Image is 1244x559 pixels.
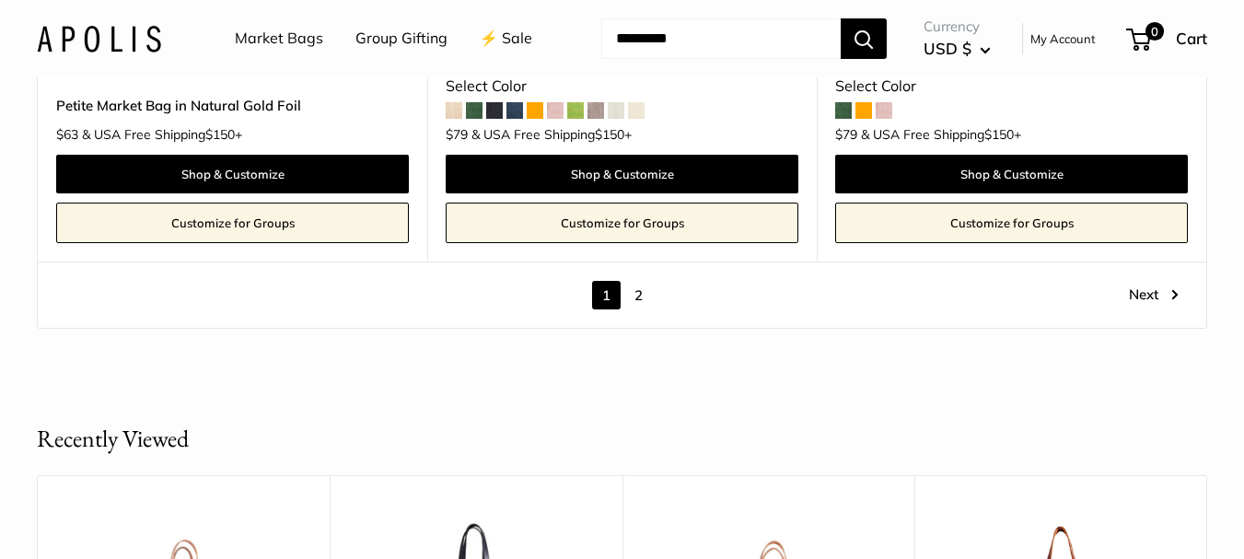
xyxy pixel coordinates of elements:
[37,25,161,52] img: Apolis
[205,126,235,143] span: $150
[1030,28,1096,50] a: My Account
[56,203,409,243] a: Customize for Groups
[1129,281,1179,309] a: Next
[235,25,323,52] a: Market Bags
[56,155,409,193] a: Shop & Customize
[471,128,632,141] span: & USA Free Shipping +
[82,128,242,141] span: & USA Free Shipping +
[835,203,1188,243] a: Customize for Groups
[984,126,1014,143] span: $150
[841,18,887,59] button: Search
[446,126,468,143] span: $79
[835,126,857,143] span: $79
[592,281,621,309] span: 1
[835,73,1188,100] div: Select Color
[1128,24,1207,53] a: 0 Cart
[480,25,532,52] a: ⚡️ Sale
[1145,22,1164,41] span: 0
[595,126,624,143] span: $150
[446,203,798,243] a: Customize for Groups
[37,421,189,457] h2: Recently Viewed
[601,18,841,59] input: Search...
[446,155,798,193] a: Shop & Customize
[924,39,971,58] span: USD $
[1176,29,1207,48] span: Cart
[861,128,1021,141] span: & USA Free Shipping +
[56,95,409,116] a: Petite Market Bag in Natural Gold Foil
[924,34,991,64] button: USD $
[835,155,1188,193] a: Shop & Customize
[446,73,798,100] div: Select Color
[624,281,653,309] a: 2
[56,126,78,143] span: $63
[355,25,448,52] a: Group Gifting
[924,14,991,40] span: Currency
